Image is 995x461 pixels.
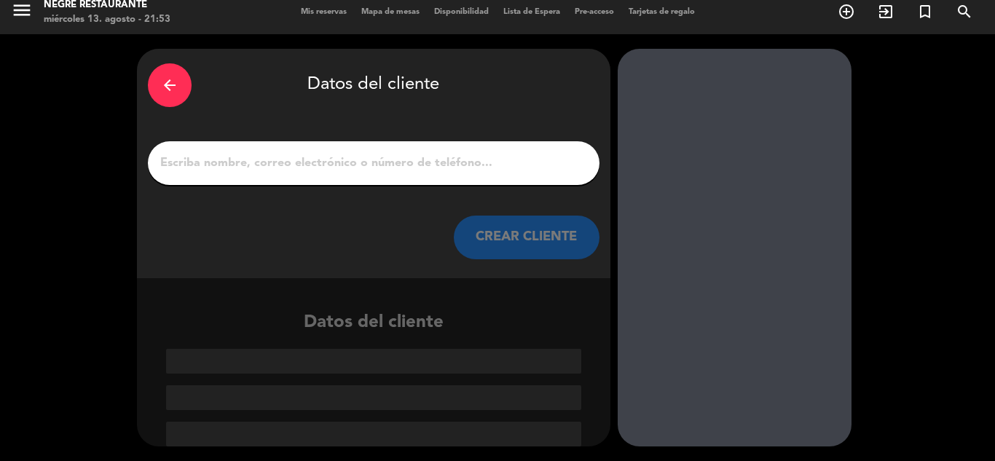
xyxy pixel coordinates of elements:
span: Pre-acceso [567,8,621,16]
i: add_circle_outline [838,3,855,20]
span: Mis reservas [294,8,354,16]
i: arrow_back [161,76,178,94]
i: search [956,3,973,20]
div: Datos del cliente [137,309,610,446]
button: CREAR CLIENTE [454,216,599,259]
i: turned_in_not [916,3,934,20]
div: Datos del cliente [148,60,599,111]
i: exit_to_app [877,3,894,20]
span: Lista de Espera [496,8,567,16]
span: Disponibilidad [427,8,496,16]
input: Escriba nombre, correo electrónico o número de teléfono... [159,153,589,173]
span: Tarjetas de regalo [621,8,702,16]
div: miércoles 13. agosto - 21:53 [44,12,170,27]
span: Mapa de mesas [354,8,427,16]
